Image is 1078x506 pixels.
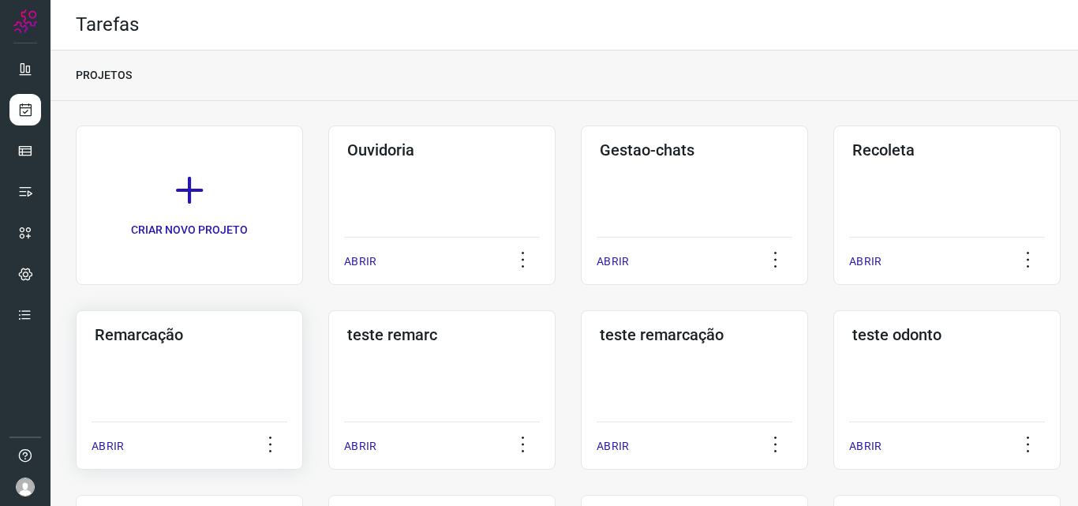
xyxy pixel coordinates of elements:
[92,438,124,455] p: ABRIR
[597,438,629,455] p: ABRIR
[597,253,629,270] p: ABRIR
[76,13,139,36] h2: Tarefas
[76,67,132,84] p: PROJETOS
[344,438,376,455] p: ABRIR
[347,325,537,344] h3: teste remarc
[849,438,881,455] p: ABRIR
[344,253,376,270] p: ABRIR
[347,141,537,159] h3: Ouvidoria
[16,478,35,497] img: avatar-user-boy.jpg
[600,325,789,344] h3: teste remarcação
[13,9,37,33] img: Logo
[852,141,1042,159] h3: Recoleta
[849,253,881,270] p: ABRIR
[852,325,1042,344] h3: teste odonto
[600,141,789,159] h3: Gestao-chats
[95,325,284,344] h3: Remarcação
[131,222,248,238] p: CRIAR NOVO PROJETO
